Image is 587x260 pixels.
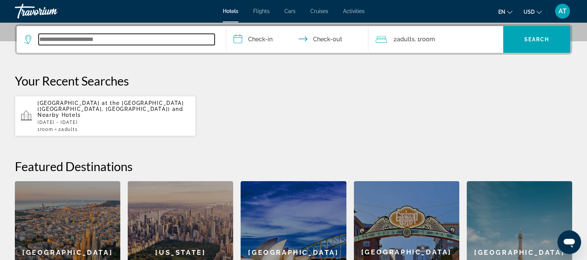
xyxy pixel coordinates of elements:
[61,127,78,132] span: Adults
[368,26,503,53] button: Travelers: 2 adults, 0 children
[284,8,296,14] a: Cars
[58,127,78,132] span: 2
[253,8,270,14] a: Flights
[15,73,572,88] p: Your Recent Searches
[343,8,365,14] a: Activities
[40,127,53,132] span: Room
[553,3,572,19] button: User Menu
[415,34,435,45] span: , 1
[310,8,328,14] a: Cruises
[37,100,184,112] span: [GEOGRAPHIC_DATA] at the [GEOGRAPHIC_DATA] ([GEOGRAPHIC_DATA], [GEOGRAPHIC_DATA])
[557,230,581,254] iframe: Кнопка запуска окна обмена сообщениями
[223,8,238,14] a: Hotels
[503,26,570,53] button: Search
[17,26,570,53] div: Search widget
[37,127,53,132] span: 1
[558,7,567,15] span: AT
[498,6,512,17] button: Change language
[226,26,368,53] button: Check in and out dates
[15,1,89,21] a: Travorium
[524,6,542,17] button: Change currency
[397,36,415,43] span: Adults
[37,120,190,125] p: [DATE] - [DATE]
[420,36,435,43] span: Room
[394,34,415,45] span: 2
[15,96,196,137] button: [GEOGRAPHIC_DATA] at the [GEOGRAPHIC_DATA] ([GEOGRAPHIC_DATA], [GEOGRAPHIC_DATA]) and Nearby Hote...
[498,9,505,15] span: en
[524,36,550,42] span: Search
[37,106,183,118] span: and Nearby Hotels
[524,9,535,15] span: USD
[15,159,572,174] h2: Featured Destinations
